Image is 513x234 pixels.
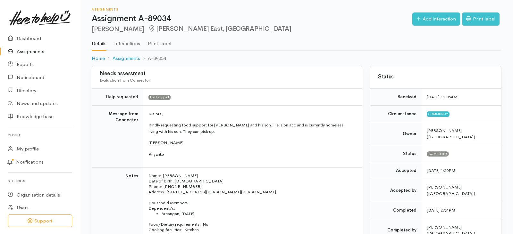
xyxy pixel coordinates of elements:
[370,179,422,202] td: Accepted by
[148,140,354,146] p: [PERSON_NAME],
[148,95,171,100] span: Food support
[92,8,412,11] h6: Assignments
[92,55,105,62] a: Home
[92,14,412,23] h1: Assignment A-89034
[8,131,72,140] h6: Profile
[92,25,412,33] h2: [PERSON_NAME]
[8,214,72,228] button: Support
[427,111,450,117] span: Community
[92,89,143,106] td: Help requested
[422,179,501,202] td: [PERSON_NAME] ([GEOGRAPHIC_DATA])
[427,128,475,140] span: [PERSON_NAME] ([GEOGRAPHIC_DATA])
[148,25,291,33] span: [PERSON_NAME] East, [GEOGRAPHIC_DATA]
[8,177,72,185] h6: Settings
[148,32,171,50] a: Print Label
[148,173,354,189] p: Name: [PERSON_NAME] Date of birth: [DEMOGRAPHIC_DATA] Phone: [PHONE_NUMBER]
[148,122,354,134] p: Kindly requesting food support for [PERSON_NAME] and his son. He is on acc and is currently homel...
[370,145,422,162] td: Status
[370,122,422,145] td: Owner
[427,168,455,173] time: [DATE] 1:50PM
[114,32,140,50] a: Interactions
[370,162,422,179] td: Accepted
[370,105,422,122] td: Circumstance
[148,111,354,117] p: Kia ora,
[148,206,354,211] p: Dependent/s:
[427,151,449,157] span: Completed
[100,71,354,77] h3: Needs assessment
[427,207,455,213] time: [DATE] 2:34PM
[370,89,422,106] td: Received
[148,189,354,195] p: Address: [STREET_ADDRESS][PERSON_NAME][PERSON_NAME]
[148,200,354,206] p: Household Members:
[427,94,458,100] time: [DATE] 11:06AM
[113,55,140,62] a: Assignments
[92,32,106,51] a: Details
[370,202,422,219] td: Completed
[412,12,460,26] a: Add interaction
[161,211,354,216] li: Breangan, [DATE]
[92,51,501,66] nav: breadcrumb
[148,151,354,157] p: Priyanka
[378,74,493,80] h3: Status
[462,12,500,26] a: Print label
[92,105,143,168] td: Message from Connector
[140,55,166,62] li: A-89034
[100,77,150,83] span: Evaluation from Connector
